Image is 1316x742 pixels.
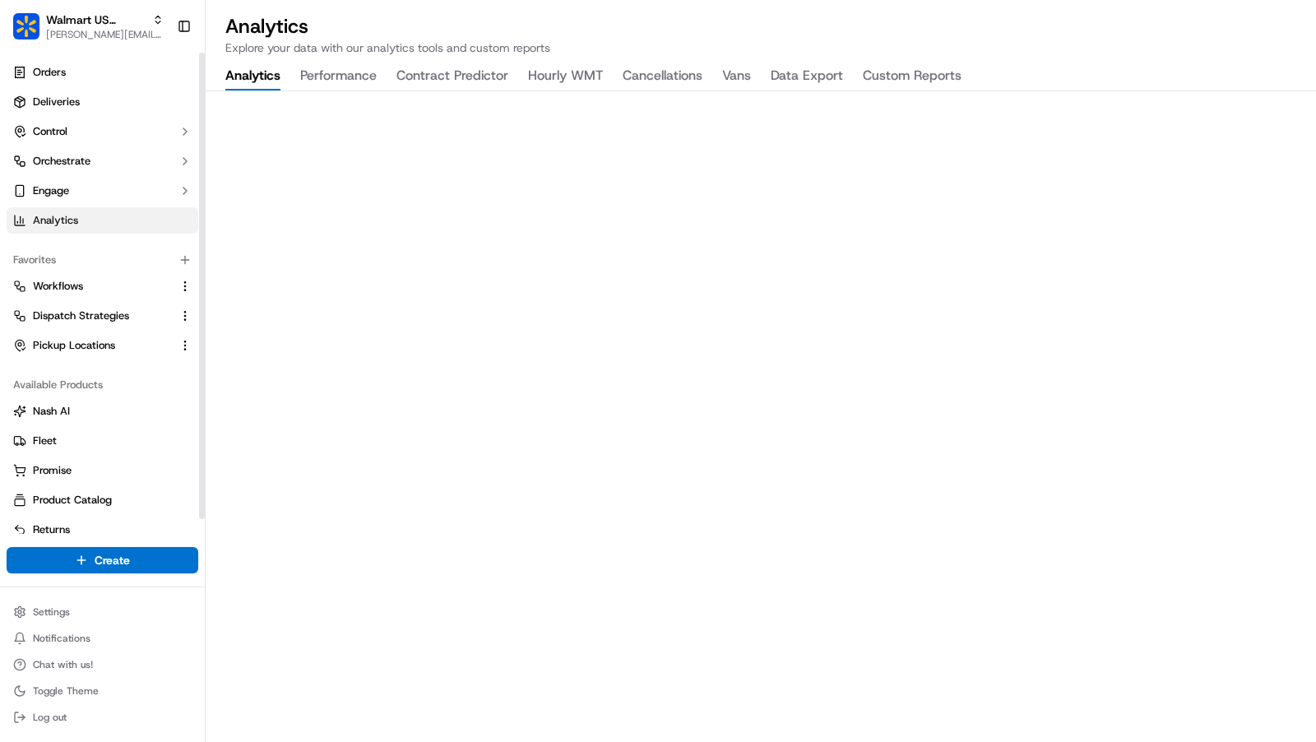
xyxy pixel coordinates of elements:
[33,65,66,80] span: Orders
[16,369,30,382] div: 📗
[7,679,198,703] button: Toggle Theme
[10,360,132,390] a: 📗Knowledge Base
[13,279,172,294] a: Workflows
[7,547,198,573] button: Create
[225,13,1296,39] h2: Analytics
[51,254,95,267] span: unihopllc
[16,283,43,309] img: Charles Folsom
[33,463,72,478] span: Promise
[13,404,192,419] a: Nash AI
[116,406,199,420] a: Powered byPylon
[13,522,192,537] a: Returns
[722,63,751,90] button: Vans
[13,13,39,39] img: Walmart US Stores
[99,254,104,267] span: •
[13,463,192,478] a: Promise
[33,711,67,724] span: Log out
[7,207,198,234] a: Analytics
[7,303,198,329] button: Dispatch Strategies
[51,299,133,312] span: [PERSON_NAME]
[13,493,192,508] a: Product Catalog
[33,124,67,139] span: Control
[146,299,179,312] span: [DATE]
[206,91,1316,742] iframe: Analytics
[108,254,141,267] span: [DATE]
[46,12,146,28] button: Walmart US Stores
[33,434,57,448] span: Fleet
[33,605,70,619] span: Settings
[7,653,198,676] button: Chat with us!
[137,299,142,312] span: •
[7,178,198,204] button: Engage
[7,487,198,513] button: Product Catalog
[7,247,198,273] div: Favorites
[7,59,198,86] a: Orders
[33,154,90,169] span: Orchestrate
[33,684,99,698] span: Toggle Theme
[13,434,192,448] a: Fleet
[7,7,170,46] button: Walmart US StoresWalmart US Stores[PERSON_NAME][EMAIL_ADDRESS][DOMAIN_NAME]
[33,522,70,537] span: Returns
[33,95,80,109] span: Deliveries
[528,63,603,90] button: Hourly WMT
[33,493,112,508] span: Product Catalog
[7,428,198,454] button: Fleet
[16,239,43,265] img: unihopllc
[33,213,78,228] span: Analytics
[33,183,69,198] span: Engage
[255,210,299,230] button: See all
[7,118,198,145] button: Control
[7,273,198,299] button: Workflows
[7,706,198,729] button: Log out
[13,308,172,323] a: Dispatch Strategies
[280,161,299,181] button: Start new chat
[33,632,90,645] span: Notifications
[33,658,93,671] span: Chat with us!
[164,407,199,420] span: Pylon
[7,332,198,359] button: Pickup Locations
[771,63,843,90] button: Data Export
[7,601,198,624] button: Settings
[225,63,280,90] button: Analytics
[225,39,1296,56] p: Explore your data with our analytics tools and custom reports
[155,367,264,383] span: API Documentation
[7,148,198,174] button: Orchestrate
[863,63,962,90] button: Custom Reports
[13,338,172,353] a: Pickup Locations
[7,398,198,424] button: Nash AI
[7,517,198,543] button: Returns
[300,63,377,90] button: Performance
[33,404,70,419] span: Nash AI
[132,360,271,390] a: 💻API Documentation
[33,308,129,323] span: Dispatch Strategies
[7,372,198,398] div: Available Products
[623,63,702,90] button: Cancellations
[33,338,115,353] span: Pickup Locations
[33,367,126,383] span: Knowledge Base
[396,63,508,90] button: Contract Predictor
[7,627,198,650] button: Notifications
[7,89,198,115] a: Deliveries
[7,457,198,484] button: Promise
[16,213,110,226] div: Past conversations
[95,552,130,568] span: Create
[33,279,83,294] span: Workflows
[139,369,152,382] div: 💻
[46,28,164,41] button: [PERSON_NAME][EMAIL_ADDRESS][DOMAIN_NAME]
